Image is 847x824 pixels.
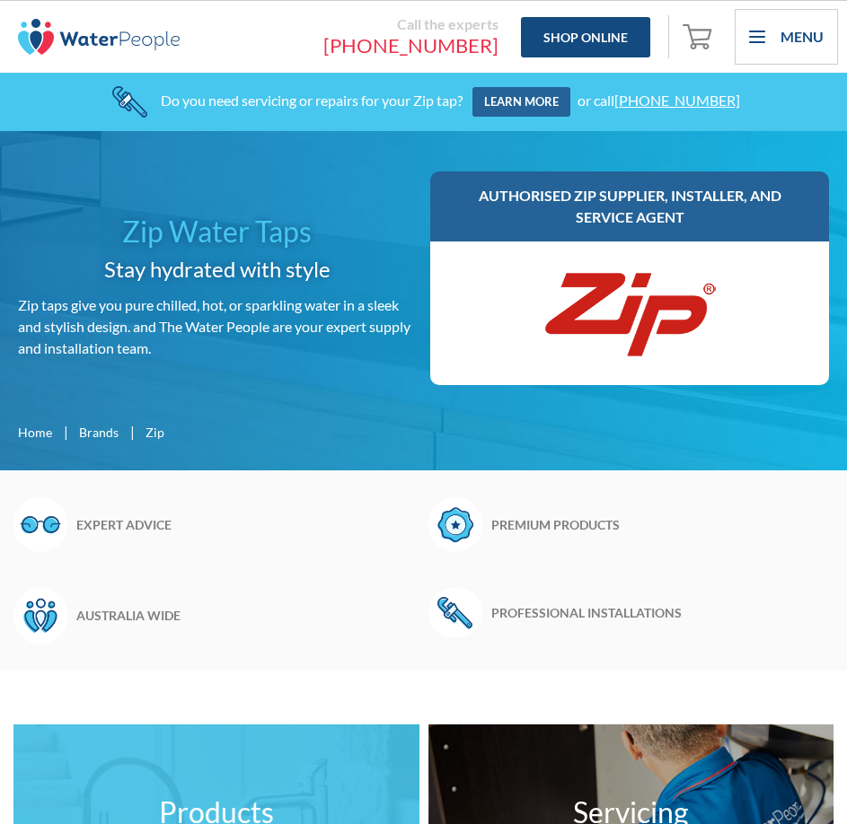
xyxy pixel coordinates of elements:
[61,421,70,443] div: |
[76,606,401,625] h6: Australia wide
[18,423,52,442] a: Home
[448,185,811,228] h3: Authorised Zip supplier, installer, and service agent
[18,294,416,359] p: Zip taps give you pure chilled, hot, or sparkling water in a sleek and stylish design. and The Wa...
[683,22,717,50] img: shopping cart
[18,253,416,285] h2: Stay hydrated with style
[614,92,740,109] a: [PHONE_NUMBER]
[678,15,721,58] a: Open empty cart
[781,26,824,48] div: Menu
[428,497,482,552] img: Badge
[18,19,180,55] img: The Water People
[13,588,67,643] img: Waterpeople Symbol
[198,15,498,33] div: Call the experts
[491,515,816,534] h6: Premium products
[146,423,164,442] div: Zip
[578,92,740,109] div: or call
[472,87,570,118] a: Learn more
[735,9,838,65] div: menu
[79,423,119,442] a: Brands
[128,421,137,443] div: |
[521,17,650,57] a: Shop Online
[13,497,67,552] img: Glasses
[491,603,816,622] h6: Professional installations
[76,515,401,534] h6: Expert advice
[540,259,719,367] img: Zip
[428,588,482,637] img: Wrench
[18,210,416,253] h1: Zip Water Taps
[198,33,498,58] a: [PHONE_NUMBER]
[161,92,463,109] div: Do you need servicing or repairs for your Zip tap?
